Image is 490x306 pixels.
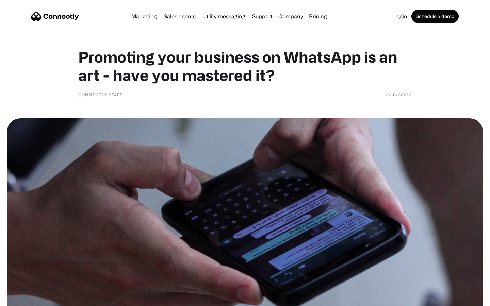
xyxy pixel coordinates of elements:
a: Support [249,14,275,19]
aside: Language selected: English [7,294,41,304]
div: 2/16/20222 [386,91,412,98]
div: Company [278,12,303,21]
div: Connectly Staff [78,91,122,98]
ul: Language list [14,294,41,304]
a: Pricing [306,14,330,19]
h1: Promoting your business on WhatsApp is an art - have you mastered it? [78,48,412,84]
a: Schedule a demo [411,10,459,23]
a: Marketing [129,14,160,19]
a: Login [391,14,410,19]
a: Utility messaging [200,14,248,19]
a: Sales agents [161,14,198,19]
